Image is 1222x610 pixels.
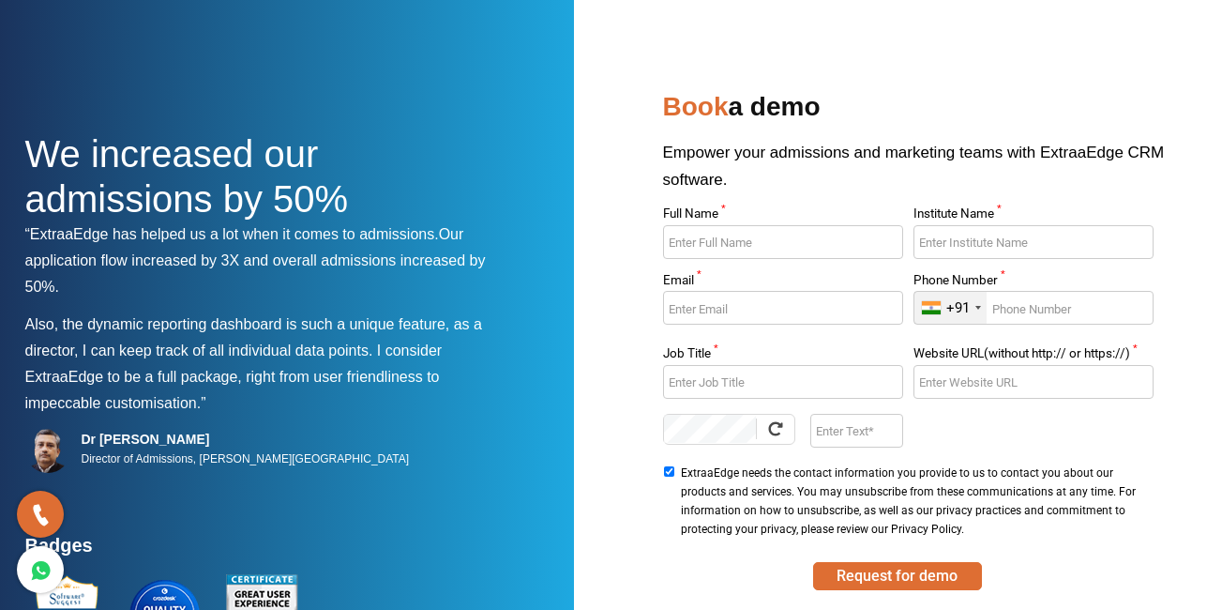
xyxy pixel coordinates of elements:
label: Phone Number [913,274,1154,292]
label: Website URL(without http:// or https://) [913,347,1154,365]
span: I consider ExtraaEdge to be a full package, right from user friendliness to impeccable customisat... [25,343,443,411]
div: India (भारत): +91 [914,292,987,324]
h4: Badges [25,534,504,568]
input: Enter Institute Name [913,225,1154,259]
label: Job Title [663,347,903,365]
label: Institute Name [913,207,1154,225]
label: Email [663,274,903,292]
input: Enter Phone Number [913,291,1154,325]
span: We increased our admissions by 50% [25,133,349,220]
p: Empower your admissions and marketing teams with ExtraaEdge CRM software. [663,139,1198,207]
input: Enter Text [810,414,903,448]
button: SUBMIT [813,562,982,590]
span: ExtraaEdge needs the contact information you provide to us to contact you about our products and ... [681,464,1148,539]
label: Full Name [663,207,903,225]
input: Enter Email [663,291,903,325]
div: +91 [946,299,970,317]
input: Enter Full Name [663,225,903,259]
input: Enter Job Title [663,365,903,399]
span: “ExtraaEdge has helped us a lot when it comes to admissions. [25,226,439,242]
h2: a demo [663,84,1198,139]
p: Director of Admissions, [PERSON_NAME][GEOGRAPHIC_DATA] [82,448,410,470]
h5: Dr [PERSON_NAME] [82,431,410,448]
input: ExtraaEdge needs the contact information you provide to us to contact you about our products and ... [663,466,675,477]
input: Enter Website URL [913,365,1154,399]
span: Book [663,92,729,121]
span: Also, the dynamic reporting dashboard is such a unique feature, as a director, I can keep track o... [25,316,482,358]
span: Our application flow increased by 3X and overall admissions increased by 50%. [25,226,486,295]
